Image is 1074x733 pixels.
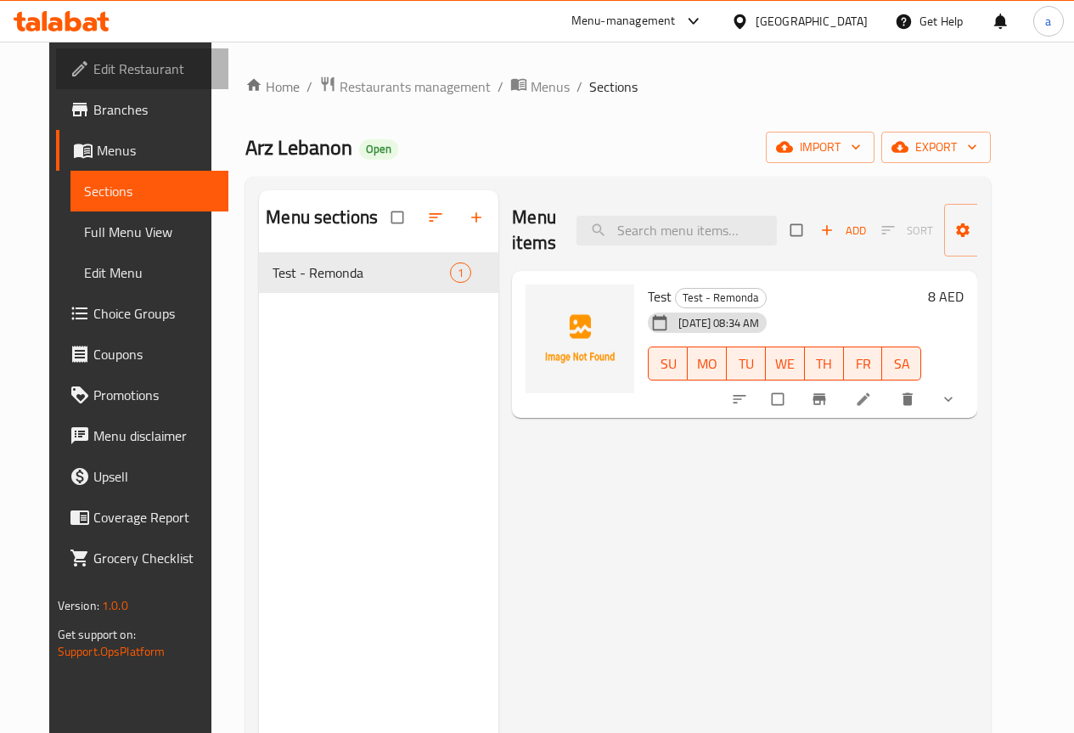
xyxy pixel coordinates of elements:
span: Get support on: [58,623,136,646]
button: show more [930,381,970,418]
input: search [576,216,777,245]
nav: Menu sections [259,245,498,300]
button: import [766,132,874,163]
span: Add item [816,217,870,244]
a: Promotions [56,375,228,415]
h6: 8 AED [928,285,964,308]
span: Version: [58,595,99,617]
button: sort-choices [721,381,762,418]
span: Sections [589,76,638,97]
a: Grocery Checklist [56,538,228,578]
button: SA [882,347,921,381]
button: TU [727,347,766,381]
div: items [450,262,471,283]
a: Restaurants management [319,76,491,98]
span: Branches [93,99,215,120]
span: Menus [531,76,570,97]
span: [DATE] 08:34 AM [672,315,766,331]
a: Menu disclaimer [56,415,228,456]
button: Add [816,217,870,244]
span: Select section first [870,217,944,244]
span: Menus [97,140,215,161]
span: Upsell [93,466,215,487]
span: Select to update [762,383,797,415]
span: Sort sections [417,199,458,236]
span: Test - Remonda [273,262,450,283]
span: Coverage Report [93,507,215,527]
span: MO [694,352,720,376]
div: Menu-management [571,11,676,31]
span: 1.0.0 [102,595,128,617]
button: WE [766,347,805,381]
span: Edit Menu [84,262,215,283]
a: Edit Restaurant [56,48,228,89]
div: Test - Remonda1 [259,252,498,293]
span: Choice Groups [93,303,215,324]
button: Add section [458,199,498,236]
span: TU [734,352,759,376]
span: Coupons [93,344,215,364]
span: SU [655,352,681,376]
span: Full Menu View [84,222,215,242]
a: Full Menu View [70,211,228,252]
span: Test [648,284,672,309]
span: Promotions [93,385,215,405]
a: Edit menu item [855,391,875,408]
div: Test - Remonda [675,288,767,308]
span: Grocery Checklist [93,548,215,568]
span: Edit Restaurant [93,59,215,79]
li: / [498,76,503,97]
span: Select all sections [381,201,417,234]
li: / [576,76,582,97]
a: Coverage Report [56,497,228,538]
div: Open [359,139,398,160]
button: delete [889,381,930,418]
a: Sections [70,171,228,211]
h2: Menu items [512,205,556,256]
button: Manage items [944,204,1065,257]
span: Test - Remonda [676,288,766,307]
span: WE [773,352,798,376]
a: Upsell [56,456,228,497]
a: Branches [56,89,228,130]
li: / [306,76,312,97]
a: Home [245,76,300,97]
button: export [881,132,991,163]
button: FR [844,347,883,381]
span: a [1045,12,1051,31]
a: Menus [56,130,228,171]
span: Sections [84,181,215,201]
a: Coupons [56,334,228,375]
button: MO [688,347,727,381]
nav: breadcrumb [245,76,991,98]
span: Open [359,142,398,156]
a: Choice Groups [56,293,228,334]
a: Support.OpsPlatform [58,640,166,663]
h2: Menu sections [266,205,378,230]
span: Manage items [958,209,1051,251]
a: Edit Menu [70,252,228,293]
span: Arz Lebanon [245,128,352,166]
span: Menu disclaimer [93,426,215,446]
span: 1 [451,265,470,281]
span: Add [820,221,866,240]
svg: Show Choices [940,391,957,408]
span: TH [812,352,837,376]
span: Restaurants management [340,76,491,97]
span: export [895,137,977,158]
span: SA [889,352,914,376]
a: Menus [510,76,570,98]
button: TH [805,347,844,381]
button: Branch-specific-item [801,381,841,418]
button: SU [648,347,688,381]
span: import [779,137,861,158]
div: [GEOGRAPHIC_DATA] [756,12,868,31]
span: FR [851,352,876,376]
img: Test [526,285,634,393]
span: Select section [780,214,816,246]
